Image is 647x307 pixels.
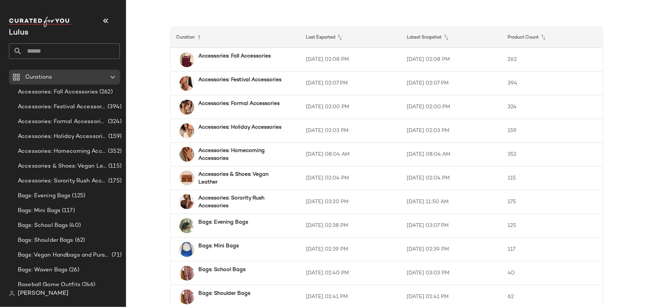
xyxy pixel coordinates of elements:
[300,119,401,143] td: [DATE] 02:03 PM
[107,162,122,171] span: (115)
[179,194,194,209] img: 2720251_01_OM_2025-08-18.jpg
[18,162,107,171] span: Accessories & Shoes: Vegan Leather
[300,190,401,214] td: [DATE] 03:20 PM
[179,123,194,138] img: 2726331_01_OM_2025-08-20.jpg
[199,171,287,186] b: Accessories & Shoes: Vegan Leather
[73,236,85,245] span: (62)
[67,266,79,274] span: (26)
[300,48,401,72] td: [DATE] 02:08 PM
[18,177,107,185] span: Accessories: Sorority Rush Accessories
[199,147,287,162] b: Accessories: Homecoming Accessories
[502,48,603,72] td: 262
[199,100,280,108] b: Accessories: Formal Accessories
[502,143,603,166] td: 352
[199,123,282,131] b: Accessories: Holiday Accessories
[60,207,75,215] span: (117)
[401,166,502,190] td: [DATE] 02:04 PM
[401,214,502,238] td: [DATE] 03:07 PM
[107,132,122,141] span: (159)
[18,103,106,111] span: Accessories: Festival Accessories
[18,192,71,200] span: Bags: Evening Bags
[401,190,502,214] td: [DATE] 11:50 AM
[68,221,81,230] span: (40)
[18,236,73,245] span: Bags: Shoulder Bags
[401,143,502,166] td: [DATE] 08:04 AM
[179,100,194,115] img: 2735831_03_OM_2025-07-21.jpg
[300,261,401,285] td: [DATE] 02:40 PM
[110,251,122,260] span: (71)
[71,192,86,200] span: (125)
[199,218,248,226] b: Bags: Evening Bags
[18,147,106,156] span: Accessories: Homecoming Accessories
[401,238,502,261] td: [DATE] 02:39 PM
[502,190,603,214] td: 175
[106,118,122,126] span: (324)
[179,218,194,233] img: 2698431_01_OM_2025-08-26.jpg
[401,72,502,95] td: [DATE] 02:07 PM
[80,281,96,289] span: (246)
[502,119,603,143] td: 159
[401,119,502,143] td: [DATE] 02:03 PM
[401,48,502,72] td: [DATE] 02:08 PM
[502,72,603,95] td: 394
[199,194,287,210] b: Accessories: Sorority Rush Accessories
[199,76,282,84] b: Accessories: Festival Accessories
[300,238,401,261] td: [DATE] 02:39 PM
[171,27,300,48] th: Curation
[502,214,603,238] td: 125
[401,95,502,119] td: [DATE] 02:00 PM
[18,289,69,298] span: [PERSON_NAME]
[179,290,194,304] img: 2698451_01_OM_2025-08-06.jpg
[502,95,603,119] td: 324
[25,73,52,82] span: Curations
[18,221,68,230] span: Bags: School Bags
[502,238,603,261] td: 117
[106,103,122,111] span: (394)
[179,171,194,185] img: 11852661_2429151.jpg
[106,147,122,156] span: (352)
[179,242,194,257] img: 2638911_02_front_2025-08-27.jpg
[502,261,603,285] td: 40
[179,266,194,281] img: 2698451_01_OM_2025-08-06.jpg
[98,88,113,96] span: (262)
[179,76,194,91] img: 2720031_01_OM_2025-08-05.jpg
[502,166,603,190] td: 115
[199,290,251,297] b: Bags: Shoulder Bags
[199,242,239,250] b: Bags: Mini Bags
[18,207,60,215] span: Bags: Mini Bags
[9,29,28,37] span: Current Company Name
[9,291,15,297] img: svg%3e
[300,143,401,166] td: [DATE] 08:04 AM
[502,27,603,48] th: Product Count
[300,27,401,48] th: Last Exported
[9,17,72,27] img: cfy_white_logo.C9jOOHJF.svg
[199,266,246,274] b: Bags: School Bags
[300,166,401,190] td: [DATE] 02:04 PM
[199,52,271,60] b: Accessories: Fall Accessories
[179,52,194,67] img: 2727511_01_OM_2025-08-20.jpg
[18,118,106,126] span: Accessories: Formal Accessories
[401,261,502,285] td: [DATE] 03:03 PM
[18,266,67,274] span: Bags: Woven Bags
[300,72,401,95] td: [DATE] 02:07 PM
[18,88,98,96] span: Accessories: Fall Accessories
[300,214,401,238] td: [DATE] 02:38 PM
[18,281,80,289] span: Baseball Game Outfits
[179,147,194,162] img: 2720111_01_OM_2025-08-29.jpg
[401,27,502,48] th: Latest Snapshot
[18,251,110,260] span: Bags: Vegan Handbags and Purses
[107,177,122,185] span: (175)
[300,95,401,119] td: [DATE] 02:00 PM
[18,132,107,141] span: Accessories: Holiday Accessories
